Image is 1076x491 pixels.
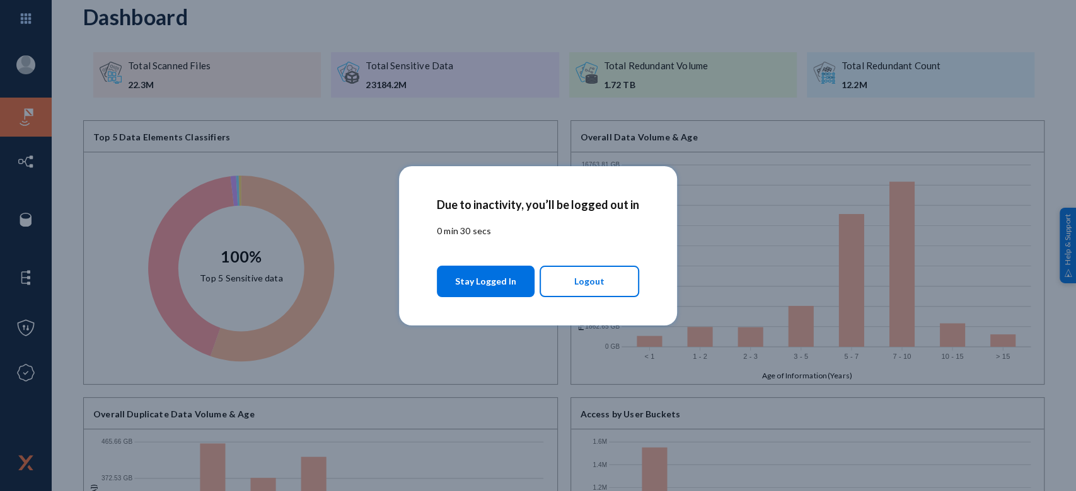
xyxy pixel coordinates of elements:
[540,266,640,297] button: Logout
[437,198,639,212] h2: Due to inactivity, you’ll be logged out in
[574,271,605,292] span: Logout
[437,266,535,297] button: Stay Logged In
[455,270,516,293] span: Stay Logged In
[437,224,639,237] p: 0 min 30 secs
